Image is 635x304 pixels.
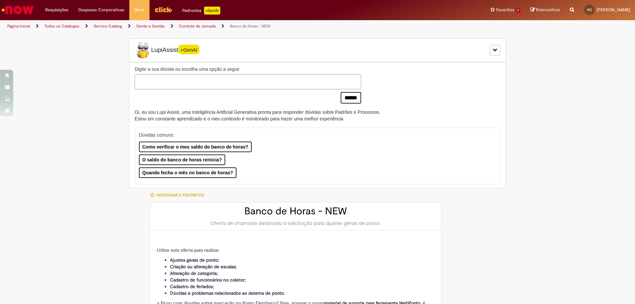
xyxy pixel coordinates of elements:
h2: Banco de Horas - NEW [157,206,435,217]
a: Página inicial [7,23,30,29]
span: Despesas Corporativas [78,7,124,13]
strong: Ajustes gerais de ponto; [170,257,219,263]
span: Adicionar a Favoritos [156,193,204,198]
strong: Alteração de categoria; [170,270,218,276]
div: Padroniza [182,7,220,15]
a: Todos os Catálogos [44,23,79,29]
a: Gente e Gestão [136,23,165,29]
a: Banco de Horas - NEW [230,23,271,29]
img: click_logo_yellow_360x200.png [154,5,172,15]
a: Service Catalog [94,23,122,29]
div: Oi, eu sou Lupi Assist, uma Inteligência Artificial Generativa pronta para responder dúvidas sobr... [135,109,380,122]
strong: Dúvidas e problemas relacionados ao sistema de ponto. [170,290,284,296]
strong: Criação ou alteração de escalas; [170,264,237,270]
ul: Trilhas de página [5,20,418,32]
div: Oferta de chamado destinada à solicitação para ajustes gerais de ponto. [157,220,435,227]
span: LupiAssist [135,42,199,59]
p: +GenAi [204,7,220,15]
button: Adicionar a Favoritos [150,188,208,202]
span: More [134,7,145,13]
label: Digite a sua dúvida ou escolha uma opção a seguir [135,66,361,72]
span: [PERSON_NAME] [597,7,630,13]
strong: Cadastro de feriados; [170,283,214,289]
div: LupiLupiAssist+GenAI [129,38,506,62]
button: Quando fecha o mês no banco de horas? [139,167,236,178]
span: +GenAI [178,45,199,54]
img: ServiceNow [1,3,35,17]
span: Favoritos [496,7,514,13]
button: O saldo do banco de horas reinicia? [139,154,225,165]
button: Como verificar o meu saldo do banco de horas? [139,142,252,152]
p: Dúvidas comuns: [139,132,487,138]
strong: Cadastro de funcionários no coletor; [170,277,246,283]
img: Lupi [135,42,151,59]
span: 1 [516,8,521,13]
span: Rascunhos [536,7,560,13]
a: Controle de Jornada [179,23,216,29]
span: Requisições [45,7,68,13]
span: Utilize esta oferta para realizar: [157,247,220,253]
a: Rascunhos [530,7,560,13]
span: VC [587,8,592,12]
